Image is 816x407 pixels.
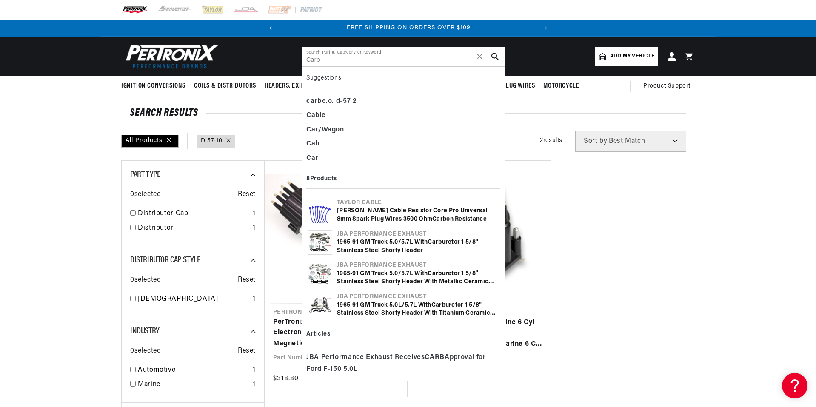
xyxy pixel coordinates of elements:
[643,82,690,91] span: Product Support
[130,275,161,286] span: 0 selected
[121,76,190,96] summary: Ignition Conversions
[306,176,337,182] b: 8 Products
[100,20,716,37] slideshow-component: Translation missing: en.sections.announcements.announcement_bar
[539,76,583,96] summary: Motorcycle
[306,331,330,337] b: Articles
[138,208,249,219] a: Distributor Cap
[201,137,222,146] a: D 57-10
[121,135,179,148] div: All Products
[260,76,368,96] summary: Headers, Exhausts & Components
[306,71,500,88] div: Suggestions
[308,293,332,317] img: 1965-91 GM Truck 5.0L/5.7L with Carburetor 1 5/8" Stainless Steel Shorty Header with Titanium Cer...
[253,294,256,305] div: 1
[432,216,446,222] b: Carb
[610,52,654,60] span: Add my vehicle
[194,82,256,91] span: Coils & Distributors
[121,42,219,71] img: Pertronix
[130,327,160,336] span: Industry
[416,317,542,350] a: Pertronix D657710Cap Marine 6 Cyl Billet black Cap [DEMOGRAPHIC_DATA] Marine 6 Cyl Billet black
[238,275,256,286] span: Reset
[347,25,471,31] span: FREE SHIPPING ON ORDERS OVER $109
[306,98,322,105] b: carb
[543,82,579,91] span: Motorcycle
[308,262,332,286] img: 1965-91 GM Truck 5.0/5.7L with Carburetor 1 5/8" Stainless Steel Shorty Header with Metallic Cera...
[306,352,498,375] span: JBA Performance Exhaust Receives Approval for Ford F-150 5.0L
[138,294,249,305] a: [DEMOGRAPHIC_DATA]
[280,23,538,33] div: Announcement
[138,365,249,376] a: Automotive
[130,189,161,200] span: 0 selected
[138,379,249,390] a: Marine
[302,47,505,66] input: Search Part #, Category or Keyword
[253,365,256,376] div: 1
[643,76,695,97] summary: Product Support
[337,293,499,301] div: JBA Performance Exhaust
[483,82,535,91] span: Spark Plug Wires
[306,123,500,137] div: Car/Wagon
[308,231,332,254] img: 1965-91 GM Truck 5.0/5.7L with Carburetor 1 5/8" Stainless Steel Shorty Header
[337,238,499,255] div: 1965-91 GM Truck 5.0/5.7L with uretor 1 5/8" Stainless Steel Shorty Header
[130,171,160,179] span: Part Type
[486,47,505,66] button: search button
[479,76,539,96] summary: Spark Plug Wires
[138,223,249,234] a: Distributor
[428,239,442,245] b: Carb
[337,301,499,318] div: 1965-91 GM Truck 5.0L/5.7L with uretor 1 5/8" Stainless Steel Shorty Header with Titanium Ceramic...
[253,223,256,234] div: 1
[337,199,499,207] div: Taylor Cable
[306,137,500,151] div: Cab
[130,256,201,265] span: Distributor Cap Style
[431,302,445,308] b: Carb
[428,270,442,277] b: Carb
[238,346,256,357] span: Reset
[273,317,399,350] a: PerTronix D305710Flame-Thrower Electronic Distributor Billet Magnetic Trigger Slip Collar Chevrol...
[190,76,260,96] summary: Coils & Distributors
[121,82,185,91] span: Ignition Conversions
[306,108,500,123] div: Cable
[337,207,499,223] div: [PERSON_NAME] Cable Resistor Core Pro Universal 8mm Spark Plug Wires 3500 Ohm on Resistance
[337,261,499,270] div: JBA Performance Exhaust
[262,20,279,37] button: Translation missing: en.sections.announcements.previous_announcement
[337,230,499,239] div: JBA Performance Exhaust
[130,346,161,357] span: 0 selected
[253,208,256,219] div: 1
[306,94,500,109] div: e.o. d-57 2
[575,131,686,152] select: Sort by
[130,109,686,117] div: SEARCH RESULTS
[280,23,538,33] div: 2 of 2
[584,138,607,145] span: Sort by
[337,270,499,286] div: 1965-91 GM Truck 5.0/5.7L with uretor 1 5/8" Stainless Steel Shorty Header with Metallic Ceramic ...
[537,20,554,37] button: Translation missing: en.sections.announcements.next_announcement
[253,379,256,390] div: 1
[595,47,658,66] a: Add my vehicle
[540,137,562,144] span: 2 results
[238,189,256,200] span: Reset
[308,199,332,223] img: Taylor Cable Resistor Core Pro Universal 8mm Spark Plug Wires 3500 Ohm Carbon Resistance
[265,82,364,91] span: Headers, Exhausts & Components
[306,151,500,166] div: Car
[425,354,445,361] b: CARB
